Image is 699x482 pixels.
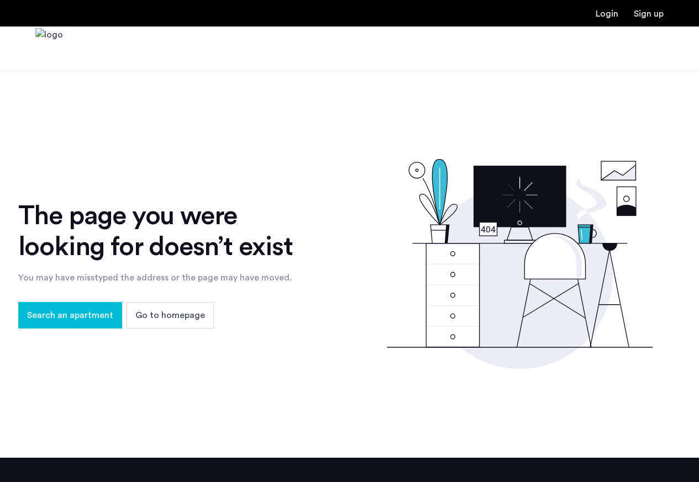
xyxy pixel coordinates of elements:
[135,309,205,322] span: Go to homepage
[127,302,214,329] button: button
[596,9,618,18] a: Login
[18,271,313,284] div: You may have misstyped the address or the page may have moved.
[18,302,122,329] button: button
[35,28,63,70] img: logo
[18,200,313,262] div: The page you were looking for doesn’t exist
[35,28,63,70] a: Cazamio Logo
[27,309,113,322] span: Search an apartment
[634,9,664,18] a: Registration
